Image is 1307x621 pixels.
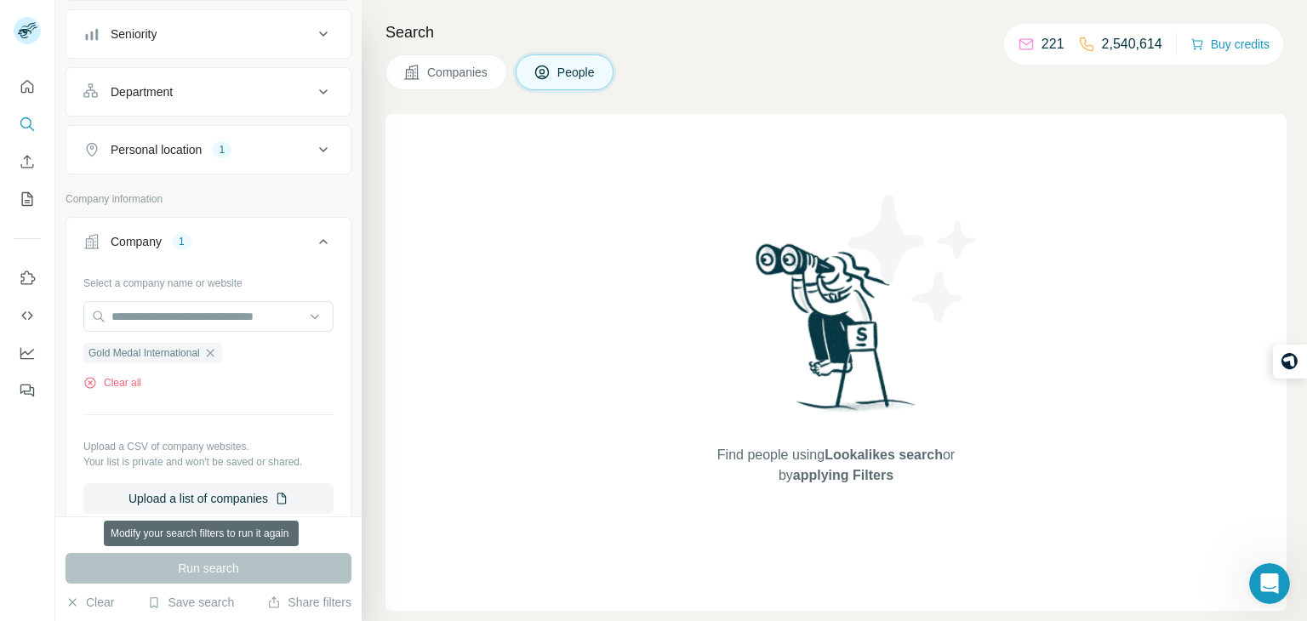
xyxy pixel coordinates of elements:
span: People [557,64,596,81]
button: View status page [35,420,305,454]
div: All services are online [35,396,305,413]
button: Quick start [14,71,41,102]
p: Your list is private and won't be saved or shared. [83,454,334,470]
div: 1 [172,234,191,249]
p: 2,540,614 [1102,34,1162,54]
span: Find people using or by [699,445,972,486]
div: Company [111,233,162,250]
iframe: Intercom live chat [1249,563,1290,604]
img: Surfe Illustration - Woman searching with binoculars [748,239,925,429]
button: Mensajes [85,464,170,533]
div: Department [111,83,173,100]
p: [PERSON_NAME] [PERSON_NAME][EMAIL_ADDRESS][DOMAIN_NAME] 👋 [34,121,306,236]
button: Company1 [66,221,351,269]
h4: Search [385,20,1287,44]
button: Buy credits [1190,32,1270,56]
button: Clear all [83,375,141,390]
button: Enrich CSV [14,146,41,177]
span: Lookalikes search [825,447,943,462]
button: Department [66,71,351,112]
button: Feedback [14,375,41,406]
img: Profile image for Christian [267,27,301,61]
img: Profile image for Aurélie [235,27,269,61]
button: Dashboard [14,338,41,368]
button: Share filters [267,594,351,611]
div: 2000 search results remaining [140,527,277,543]
span: Gold Medal International [88,345,200,361]
span: Ayuda [279,507,316,519]
div: Personal location [111,141,202,158]
h2: Status Surfe [35,330,305,348]
div: Select a company name or website [83,269,334,291]
button: Use Surfe on LinkedIn [14,263,41,293]
span: Mensajes [100,507,155,519]
button: Save search [147,594,234,611]
button: Noticias [170,464,255,533]
p: Upload a CSV of company websites. [83,439,334,454]
button: Personal location1 [66,129,351,170]
p: Company information [66,191,351,207]
p: ¿Cómo podemos ayudarte? [34,236,306,294]
div: Seniority [111,26,157,43]
div: 1 [212,142,231,157]
span: applying Filters [793,468,893,482]
p: 221 [1042,34,1064,54]
span: Companies [427,64,489,81]
img: Surfe Illustration - Stars [836,182,990,335]
button: Clear [66,594,114,611]
button: Use Surfe API [14,300,41,331]
button: Ayuda [255,464,340,533]
button: Search [14,109,41,140]
button: Upload a list of companies [83,483,334,514]
span: Inicio [25,507,61,519]
button: My lists [14,184,41,214]
button: Seniority [66,14,351,54]
span: Noticias [189,507,237,519]
img: logo [34,32,50,60]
